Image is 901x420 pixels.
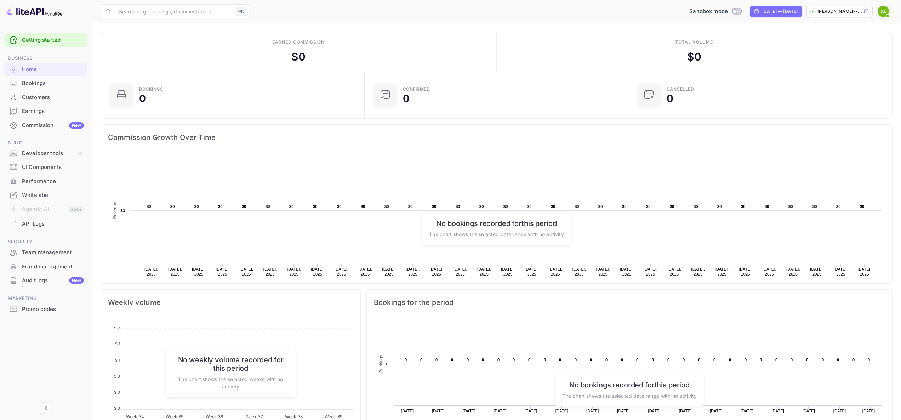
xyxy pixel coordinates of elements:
text: 0 [775,358,777,362]
text: 0 [837,358,839,362]
text: 0 [698,358,700,362]
div: 0 [403,93,410,103]
text: $0 [598,204,603,209]
input: Search (e.g. bookings, documentation) [115,4,233,18]
text: $0 [741,204,746,209]
span: Weekly volume [108,297,353,308]
text: $0 [860,204,865,209]
text: [DATE] [862,409,875,413]
text: [DATE], 2025 [168,267,182,276]
text: [DATE], 2025 [667,267,681,276]
span: Commission Growth Over Time [108,132,885,143]
text: 0 [713,358,715,362]
text: 0 [852,358,855,362]
div: Home [22,66,84,74]
div: Audit logs [22,277,84,285]
text: [DATE] [710,409,723,413]
tspan: $ 2 [114,325,120,330]
text: $0 [408,204,413,209]
text: [DATE], 2025 [216,267,229,276]
text: $0 [836,204,841,209]
text: [DATE] [803,409,815,413]
text: $0 [551,204,555,209]
text: $0 [266,204,270,209]
tspan: $ 1 [115,341,120,346]
text: Revenue [491,283,509,288]
div: Earned commission [272,39,325,45]
text: [DATE], 2025 [596,267,610,276]
div: [DATE] — [DATE] [762,8,798,15]
text: $0 [765,204,769,209]
div: Bookings [139,87,163,91]
text: [DATE] [401,409,414,413]
text: [DATE] [463,409,475,413]
text: [DATE], 2025 [834,267,848,276]
div: Total volume [675,39,713,45]
text: [DATE], 2025 [620,267,634,276]
text: 0 [451,358,453,362]
tspan: $ 0 [114,374,120,379]
h6: No weekly volume recorded for this period [173,356,289,373]
div: Commission [22,121,84,130]
span: Security [4,238,87,246]
div: Getting started [4,33,87,47]
text: [DATE], 2025 [786,267,800,276]
a: Home [4,63,87,76]
div: $ 0 [291,49,306,65]
tspan: Week 34 [126,414,144,419]
span: Sandbox mode [689,7,728,16]
text: [DATE] [833,409,846,413]
div: Confirmed [403,87,430,91]
text: 0 [386,362,388,366]
text: [DATE], 2025 [810,267,824,276]
a: Bookings [4,76,87,90]
text: $0 [337,204,342,209]
div: Customers [22,93,84,102]
div: ⌘K [236,7,246,16]
text: 0 [760,358,762,362]
text: $0 [120,209,125,213]
a: Team management [4,246,87,259]
a: Audit logsNew [4,274,87,287]
text: $0 [788,204,793,209]
div: Fraud management [22,263,84,271]
tspan: Week 38 [285,414,303,419]
div: New [69,122,84,129]
text: [DATE], 2025 [739,267,753,276]
div: $ 0 [687,49,701,65]
text: 0 [420,358,422,362]
div: Switch to Production mode [686,7,744,16]
text: Revenue [113,202,118,219]
text: [DATE], 2025 [572,267,586,276]
text: 0 [497,358,500,362]
p: The chart shows the selected date range with no activity [562,392,697,399]
div: Promo codes [22,305,84,313]
text: $0 [313,204,318,209]
text: $0 [218,204,223,209]
text: 0 [791,358,793,362]
div: Earnings [22,107,84,115]
text: 0 [513,358,515,362]
text: [DATE] [771,409,784,413]
text: [DATE], 2025 [691,267,705,276]
text: $0 [717,204,722,209]
text: [DATE], 2025 [857,267,871,276]
div: Developer tools [22,149,77,158]
text: $0 [147,204,151,209]
text: $0 [194,204,199,209]
text: 0 [652,358,654,362]
text: $0 [527,204,532,209]
div: New [69,277,84,284]
div: Performance [4,175,87,188]
text: $0 [694,204,698,209]
text: 0 [745,358,747,362]
span: Marketing [4,295,87,302]
text: 0 [729,358,731,362]
div: CommissionNew [4,119,87,132]
div: Home [4,63,87,76]
img: LiteAPI logo [6,6,62,17]
text: [DATE] [617,409,630,413]
a: Getting started [22,36,84,44]
text: $0 [479,204,484,209]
